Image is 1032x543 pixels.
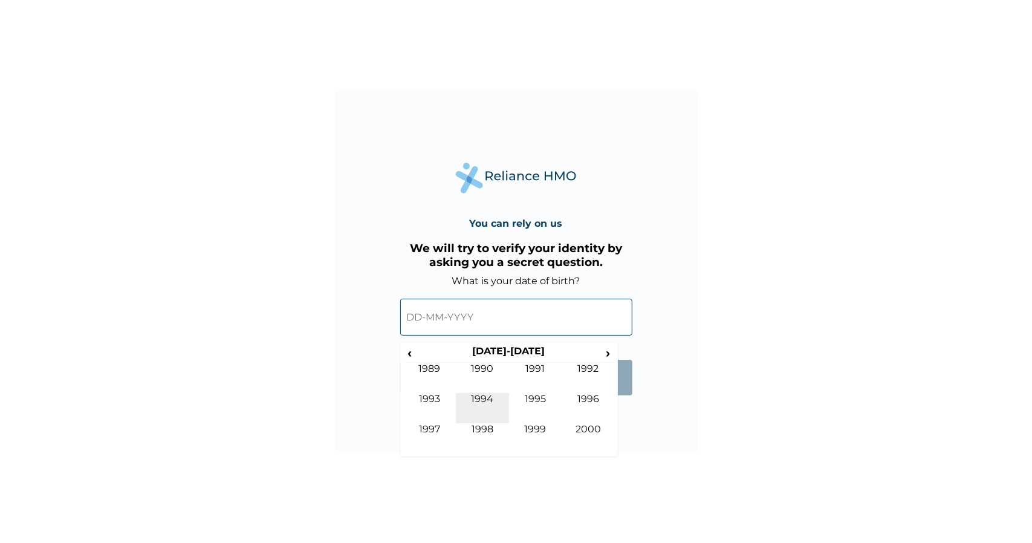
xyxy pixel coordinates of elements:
[509,363,562,393] td: 1991
[400,299,632,336] input: DD-MM-YYYY
[470,218,563,229] h4: You can rely on us
[452,275,580,287] label: What is your date of birth?
[456,163,577,193] img: Reliance Health's Logo
[456,363,509,393] td: 1990
[509,423,562,454] td: 1999
[416,345,602,362] th: [DATE]-[DATE]
[456,393,509,423] td: 1994
[403,423,456,454] td: 1997
[403,363,456,393] td: 1989
[403,345,416,360] span: ‹
[400,241,632,269] h3: We will try to verify your identity by asking you a secret question.
[403,393,456,423] td: 1993
[562,363,615,393] td: 1992
[562,423,615,454] td: 2000
[509,393,562,423] td: 1995
[456,423,509,454] td: 1998
[562,393,615,423] td: 1996
[602,345,615,360] span: ›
